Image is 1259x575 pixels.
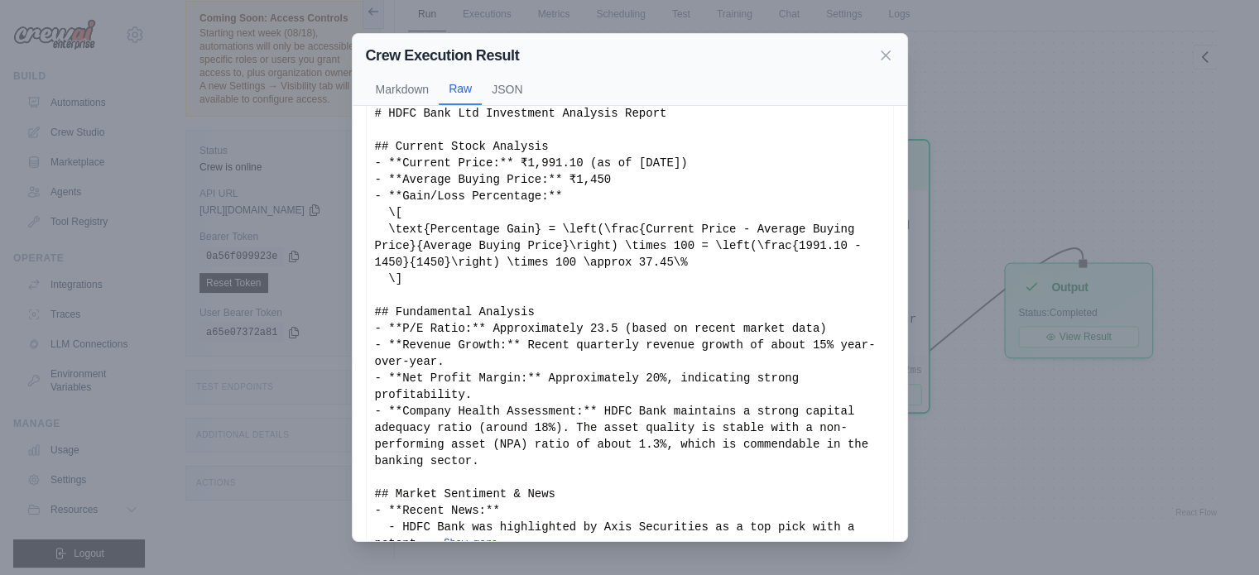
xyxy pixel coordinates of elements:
[366,44,520,67] h2: Crew Execution Result
[366,74,440,105] button: Markdown
[1176,496,1259,575] iframe: Chat Widget
[439,74,482,105] button: Raw
[375,89,885,552] div: ```markdown # HDFC Bank Ltd Investment Analysis Report ## Current Stock Analysis - **Current Pric...
[482,74,532,105] button: JSON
